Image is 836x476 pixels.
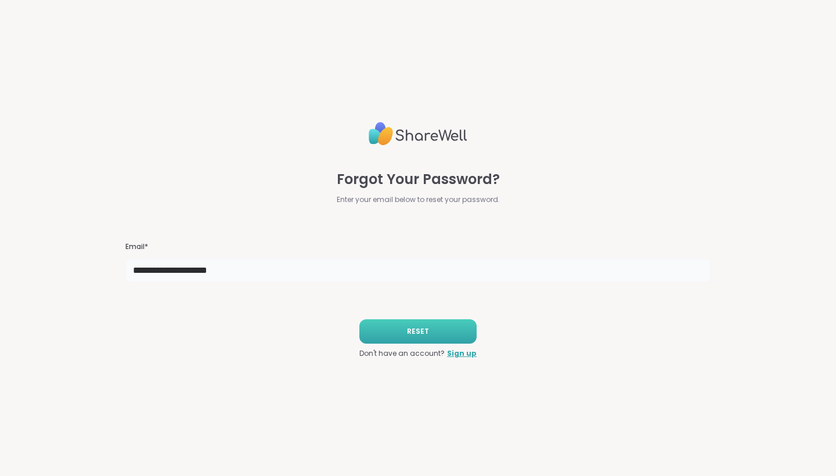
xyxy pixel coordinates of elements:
[359,319,477,344] button: RESET
[337,194,500,205] span: Enter your email below to reset your password.
[359,348,445,359] span: Don't have an account?
[447,348,477,359] a: Sign up
[337,169,500,190] span: Forgot Your Password?
[369,117,467,150] img: ShareWell Logo
[407,326,429,337] span: RESET
[125,242,711,252] h3: Email*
